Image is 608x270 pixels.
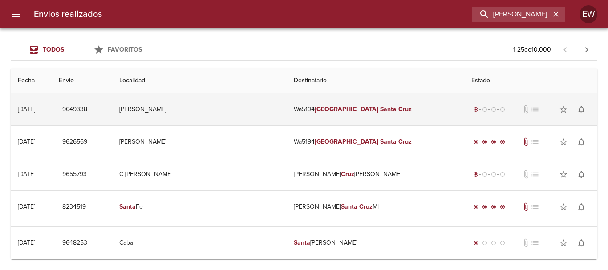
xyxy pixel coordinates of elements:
[287,191,464,223] td: [PERSON_NAME] Ml
[572,234,590,252] button: Activar notificaciones
[471,170,507,179] div: Generado
[572,165,590,183] button: Activar notificaciones
[62,104,87,115] span: 9649338
[576,39,597,60] span: Pagina siguiente
[580,5,597,23] div: EW
[531,170,539,179] span: No tiene pedido asociado
[287,227,464,259] td: [PERSON_NAME]
[43,46,64,53] span: Todos
[522,170,531,179] span: No tiene documentos adjuntos
[112,126,287,158] td: [PERSON_NAME]
[473,107,478,112] span: radio_button_checked
[555,101,572,118] button: Agregar a favoritos
[287,68,464,93] th: Destinatario
[471,137,507,146] div: Entregado
[287,158,464,190] td: [PERSON_NAME] [PERSON_NAME]
[522,202,531,211] span: Tiene documentos adjuntos
[112,68,287,93] th: Localidad
[522,105,531,114] span: No tiene documentos adjuntos
[531,202,539,211] span: No tiene pedido asociado
[491,240,496,246] span: radio_button_unchecked
[555,133,572,151] button: Agregar a favoritos
[112,158,287,190] td: C [PERSON_NAME]
[555,165,572,183] button: Agregar a favoritos
[52,68,113,93] th: Envio
[62,201,86,213] span: 8234519
[341,203,357,210] em: Santa
[112,93,287,125] td: [PERSON_NAME]
[34,7,102,21] h6: Envios realizados
[522,137,531,146] span: Tiene documentos adjuntos
[471,238,507,247] div: Generado
[464,68,597,93] th: Estado
[572,101,590,118] button: Activar notificaciones
[18,239,35,246] div: [DATE]
[11,39,153,60] div: Tabs Envios
[380,105,397,113] em: Santa
[555,234,572,252] button: Agregar a favoritos
[472,7,550,22] input: buscar
[482,172,487,177] span: radio_button_unchecked
[473,172,478,177] span: radio_button_checked
[315,105,378,113] em: [GEOGRAPHIC_DATA]
[572,198,590,216] button: Activar notificaciones
[531,238,539,247] span: No tiene pedido asociado
[491,107,496,112] span: radio_button_unchecked
[11,68,52,93] th: Fecha
[491,172,496,177] span: radio_button_unchecked
[398,105,412,113] em: Cruz
[559,202,568,211] span: star_border
[59,235,91,251] button: 9648253
[572,133,590,151] button: Activar notificaciones
[500,139,505,145] span: radio_button_checked
[513,45,551,54] p: 1 - 25 de 10.000
[473,204,478,210] span: radio_button_checked
[59,199,89,215] button: 8234519
[500,172,505,177] span: radio_button_unchecked
[555,198,572,216] button: Agregar a favoritos
[62,169,87,180] span: 9655793
[500,204,505,210] span: radio_button_checked
[18,105,35,113] div: [DATE]
[59,166,90,183] button: 9655793
[473,139,478,145] span: radio_button_checked
[59,134,91,150] button: 9626569
[112,191,287,223] td: Fe
[577,105,586,114] span: notifications_none
[531,137,539,146] span: No tiene pedido asociado
[482,139,487,145] span: radio_button_checked
[482,204,487,210] span: radio_button_checked
[108,46,142,53] span: Favoritos
[315,138,378,145] em: [GEOGRAPHIC_DATA]
[398,138,412,145] em: Cruz
[580,5,597,23] div: Abrir información de usuario
[380,138,397,145] em: Santa
[559,238,568,247] span: star_border
[5,4,27,25] button: menu
[59,101,91,118] button: 9649338
[559,137,568,146] span: star_border
[471,202,507,211] div: Entregado
[18,170,35,178] div: [DATE]
[577,170,586,179] span: notifications_none
[294,239,310,246] em: Santa
[577,202,586,211] span: notifications_none
[18,203,35,210] div: [DATE]
[559,105,568,114] span: star_border
[577,238,586,247] span: notifications_none
[471,105,507,114] div: Generado
[287,126,464,158] td: Wa5194
[473,240,478,246] span: radio_button_checked
[500,107,505,112] span: radio_button_unchecked
[522,238,531,247] span: No tiene documentos adjuntos
[559,170,568,179] span: star_border
[500,240,505,246] span: radio_button_unchecked
[531,105,539,114] span: No tiene pedido asociado
[359,203,373,210] em: Cruz
[491,139,496,145] span: radio_button_checked
[112,227,287,259] td: Caba
[482,240,487,246] span: radio_button_unchecked
[555,45,576,54] span: Pagina anterior
[482,107,487,112] span: radio_button_unchecked
[18,138,35,145] div: [DATE]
